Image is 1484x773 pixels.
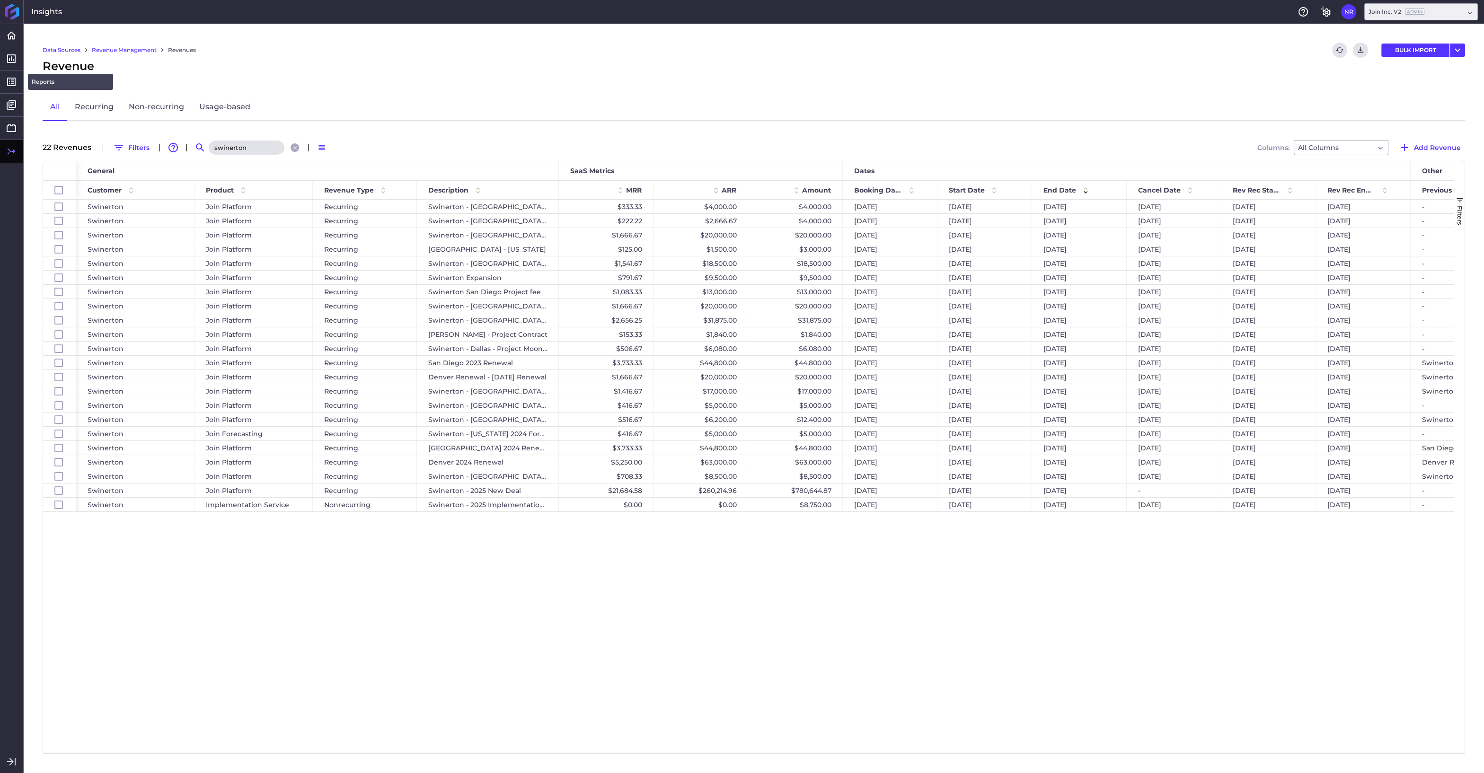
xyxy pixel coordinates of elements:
[937,441,1032,455] div: [DATE]
[1127,313,1221,327] div: [DATE]
[417,342,559,355] div: Swinerton - Dallas - Project Moonshot
[559,356,654,369] div: $3,733.33
[843,200,937,213] div: [DATE]
[313,342,417,355] div: Recurring
[417,398,559,412] div: Swinerton - [GEOGRAPHIC_DATA] Office - Project [GEOGRAPHIC_DATA] La Playa student Housing
[937,398,1032,412] div: [DATE]
[313,271,417,284] div: Recurring
[937,228,1032,242] div: [DATE]
[1221,228,1316,242] div: [DATE]
[1316,342,1411,355] div: [DATE]
[1127,398,1221,412] div: [DATE]
[1221,299,1316,313] div: [DATE]
[1450,44,1465,57] button: User Menu
[748,413,843,426] div: $12,400.00
[313,228,417,242] div: Recurring
[313,455,417,469] div: Recurring
[1221,427,1316,440] div: [DATE]
[313,398,417,412] div: Recurring
[1316,313,1411,327] div: [DATE]
[1221,327,1316,341] div: [DATE]
[1032,271,1127,284] div: [DATE]
[1316,483,1411,497] div: [DATE]
[313,214,417,228] div: Recurring
[748,313,843,327] div: $31,875.00
[1127,370,1221,384] div: [DATE]
[559,413,654,426] div: $516.67
[748,441,843,455] div: $44,800.00
[937,242,1032,256] div: [DATE]
[654,228,748,242] div: $20,000.00
[1032,342,1127,355] div: [DATE]
[654,498,748,511] div: $0.00
[654,256,748,270] div: $18,500.00
[1127,342,1221,355] div: [DATE]
[654,370,748,384] div: $20,000.00
[1032,483,1127,497] div: [DATE]
[1032,427,1127,440] div: [DATE]
[748,455,843,469] div: $63,000.00
[937,313,1032,327] div: [DATE]
[313,242,417,256] div: Recurring
[748,342,843,355] div: $6,080.00
[748,200,843,213] div: $4,000.00
[428,186,468,194] span: Description
[1127,285,1221,299] div: [DATE]
[843,398,937,412] div: [DATE]
[1127,299,1221,313] div: [DATE]
[559,242,654,256] div: $125.00
[313,413,417,426] div: Recurring
[417,271,559,284] div: Swinerton Expansion
[654,413,748,426] div: $6,200.00
[1127,455,1221,469] div: [DATE]
[1395,140,1465,155] button: Add Revenue
[748,356,843,369] div: $44,800.00
[843,271,937,284] div: [DATE]
[1221,370,1316,384] div: [DATE]
[559,455,654,469] div: $5,250.00
[1127,498,1221,511] div: [DATE]
[1032,228,1127,242] div: [DATE]
[313,200,417,213] div: Recurring
[559,256,654,270] div: $1,541.67
[1127,200,1221,213] div: [DATE]
[1257,144,1290,151] span: Columns:
[1221,356,1316,369] div: [DATE]
[1221,271,1316,284] div: [DATE]
[1298,142,1339,153] span: All Columns
[1221,242,1316,256] div: [DATE]
[1127,271,1221,284] div: [DATE]
[1332,43,1347,58] button: Refresh
[654,327,748,341] div: $1,840.00
[1127,228,1221,242] div: [DATE]
[43,144,97,151] div: 22 Revenue s
[937,285,1032,299] div: [DATE]
[1032,441,1127,455] div: [DATE]
[1316,413,1411,426] div: [DATE]
[1316,384,1411,398] div: [DATE]
[748,483,843,497] div: $780,644.87
[1316,370,1411,384] div: [DATE]
[559,214,654,228] div: $222.22
[748,498,843,511] div: $8,750.00
[1032,242,1127,256] div: [DATE]
[313,469,417,483] div: Recurring
[92,46,157,54] a: Revenue Management
[748,228,843,242] div: $20,000.00
[1032,214,1127,228] div: [DATE]
[313,299,417,313] div: Recurring
[654,441,748,455] div: $44,800.00
[559,285,654,299] div: $1,083.33
[559,313,654,327] div: $2,656.25
[570,167,614,175] span: SaaS Metrics
[1221,398,1316,412] div: [DATE]
[654,200,748,213] div: $4,000.00
[1127,441,1221,455] div: [DATE]
[654,342,748,355] div: $6,080.00
[937,498,1032,511] div: [DATE]
[313,256,417,270] div: Recurring
[937,384,1032,398] div: [DATE]
[559,427,654,440] div: $416.67
[1127,214,1221,228] div: [DATE]
[1405,9,1424,15] ins: Admin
